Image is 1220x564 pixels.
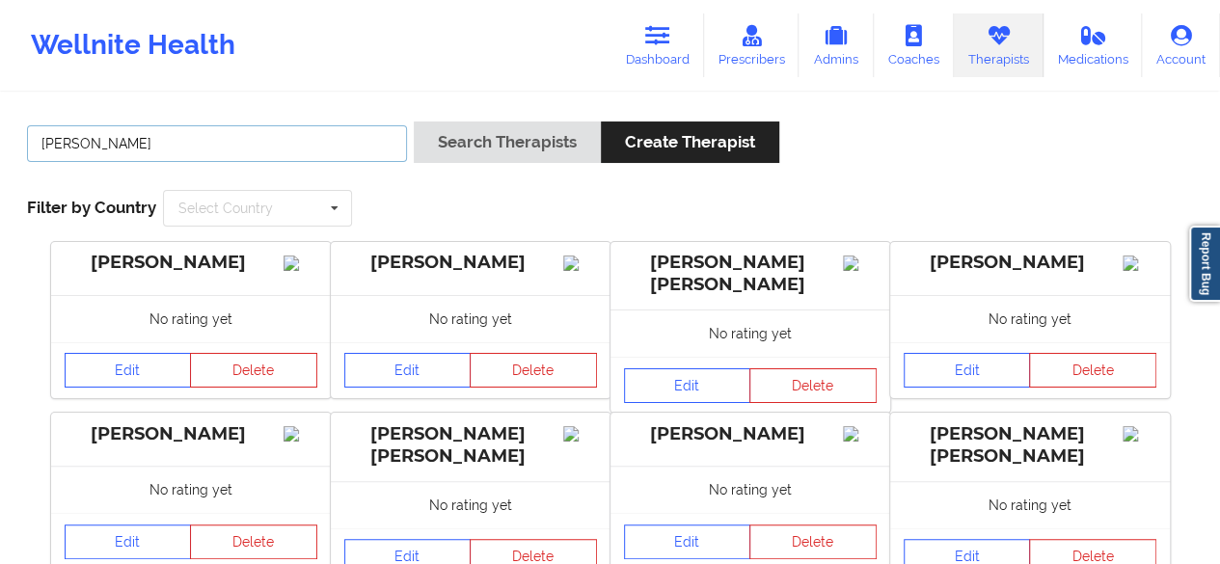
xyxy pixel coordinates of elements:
[890,481,1170,528] div: No rating yet
[601,121,779,163] button: Create Therapist
[749,368,877,403] button: Delete
[65,353,192,388] a: Edit
[414,121,601,163] button: Search Therapists
[470,353,597,388] button: Delete
[331,295,610,342] div: No rating yet
[1142,13,1220,77] a: Account
[178,201,273,215] div: Select Country
[624,423,877,445] div: [PERSON_NAME]
[65,524,192,559] a: Edit
[344,423,597,468] div: [PERSON_NAME] [PERSON_NAME]
[904,353,1031,388] a: Edit
[874,13,954,77] a: Coaches
[1029,353,1156,388] button: Delete
[51,295,331,342] div: No rating yet
[1189,226,1220,302] a: Report Bug
[1044,13,1143,77] a: Medications
[890,295,1170,342] div: No rating yet
[749,524,877,559] button: Delete
[704,13,800,77] a: Prescribers
[331,481,610,528] div: No rating yet
[27,198,156,217] span: Filter by Country
[284,255,317,271] img: Image%2Fplaceholer-image.png
[1123,426,1156,442] img: Image%2Fplaceholer-image.png
[610,466,890,513] div: No rating yet
[624,252,877,296] div: [PERSON_NAME] [PERSON_NAME]
[65,423,317,445] div: [PERSON_NAME]
[624,524,751,559] a: Edit
[624,368,751,403] a: Edit
[51,466,331,513] div: No rating yet
[344,353,472,388] a: Edit
[1123,255,1156,271] img: Image%2Fplaceholer-image.png
[610,309,890,357] div: No rating yet
[611,13,704,77] a: Dashboard
[954,13,1044,77] a: Therapists
[563,255,597,271] img: Image%2Fplaceholer-image.png
[65,252,317,274] div: [PERSON_NAME]
[27,125,407,162] input: Search Keywords
[284,426,317,442] img: Image%2Fplaceholer-image.png
[799,13,874,77] a: Admins
[904,423,1156,468] div: [PERSON_NAME] [PERSON_NAME]
[563,426,597,442] img: Image%2Fplaceholer-image.png
[843,426,877,442] img: Image%2Fplaceholer-image.png
[190,353,317,388] button: Delete
[190,524,317,559] button: Delete
[344,252,597,274] div: [PERSON_NAME]
[904,252,1156,274] div: [PERSON_NAME]
[843,255,877,271] img: Image%2Fplaceholer-image.png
